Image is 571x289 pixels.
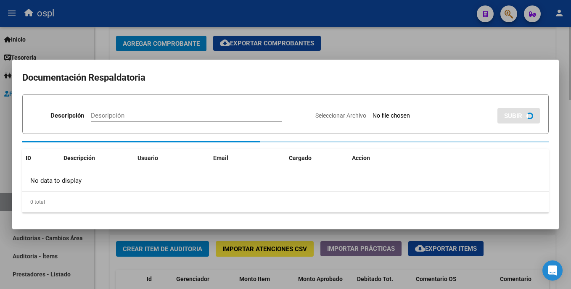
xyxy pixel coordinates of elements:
[315,112,366,119] span: Seleccionar Archivo
[542,260,563,281] div: Open Intercom Messenger
[504,112,522,120] span: SUBIR
[22,70,549,86] h2: Documentación Respaldatoria
[26,155,31,161] span: ID
[60,149,134,167] datatable-header-cell: Descripción
[22,192,549,213] div: 0 total
[210,149,285,167] datatable-header-cell: Email
[213,155,228,161] span: Email
[22,170,391,191] div: No data to display
[22,149,60,167] datatable-header-cell: ID
[497,108,540,123] button: SUBIR
[63,155,95,161] span: Descripción
[352,155,370,161] span: Accion
[349,149,391,167] datatable-header-cell: Accion
[134,149,210,167] datatable-header-cell: Usuario
[289,155,312,161] span: Cargado
[285,149,349,167] datatable-header-cell: Cargado
[137,155,158,161] span: Usuario
[50,111,84,121] p: Descripción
